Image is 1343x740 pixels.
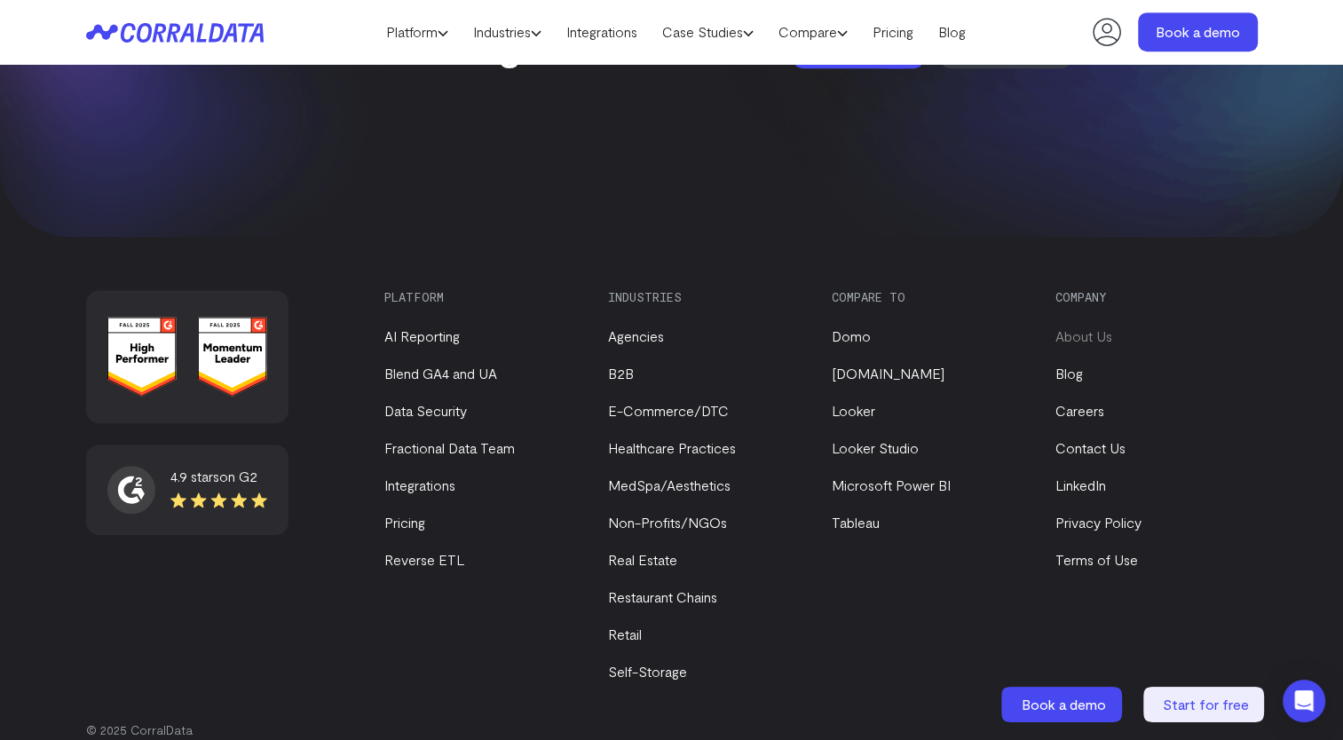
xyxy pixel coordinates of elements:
a: 4.9 starson G2 [107,466,267,514]
a: Retail [608,626,642,642]
a: MedSpa/Aesthetics [608,476,731,493]
a: Pricing [384,514,425,531]
a: Start for free [1143,687,1268,722]
a: E-Commerce/DTC [608,402,729,419]
a: Agencies [608,327,664,344]
a: Self-Storage [608,663,687,680]
a: Healthcare Practices [608,439,736,456]
a: Data Security [384,402,467,419]
a: Fractional Data Team [384,439,515,456]
p: © 2025 CorralData [86,721,1258,739]
a: Book a demo [1001,687,1126,722]
a: Tableau [832,514,880,531]
a: Pricing [860,19,926,45]
a: Blend GA4 and UA [384,365,497,382]
a: Book a demo [1138,12,1258,51]
span: Book a demo [1022,696,1106,712]
a: Privacy Policy [1055,514,1142,531]
a: Terms of Use [1055,551,1138,568]
a: Platform [374,19,461,45]
a: B2B [608,365,634,382]
span: Start for free [1163,696,1249,712]
a: Blog [926,19,978,45]
span: on G2 [219,468,257,484]
h3: Industries [608,290,802,304]
a: LinkedIn [1055,476,1106,493]
a: Careers [1055,402,1104,419]
a: Microsoft Power BI [832,476,951,493]
a: Looker [832,402,875,419]
a: Integrations [554,19,650,45]
a: Domo [832,327,871,344]
h3: Compare to [832,290,1025,304]
a: Compare [766,19,860,45]
h3: Company [1055,290,1249,304]
a: Case Studies [650,19,766,45]
a: Integrations [384,476,455,493]
a: AI Reporting [384,327,460,344]
a: About Us [1055,327,1112,344]
a: Non-Profits/NGOs [608,514,727,531]
a: Contact Us [1055,439,1126,456]
a: [DOMAIN_NAME] [832,365,944,382]
a: Reverse ETL [384,551,464,568]
a: Restaurant Chains [608,588,717,605]
a: Looker Studio [832,439,919,456]
a: Real Estate [608,551,677,568]
div: Open Intercom Messenger [1283,680,1325,722]
a: Blog [1055,365,1083,382]
a: Industries [461,19,554,45]
div: 4.9 stars [170,466,267,487]
h3: Platform [384,290,578,304]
